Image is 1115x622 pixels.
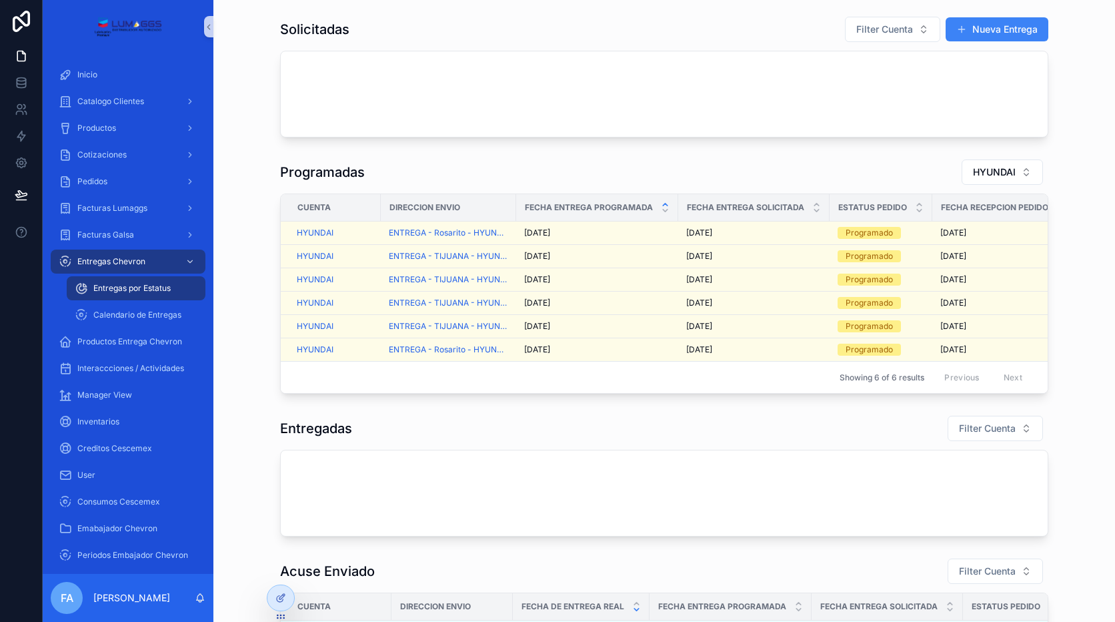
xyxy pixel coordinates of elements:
a: ENTREGA - TIJUANA - HYUNDAI [389,298,508,308]
span: Productos [77,123,116,133]
a: ENTREGA - TIJUANA - HYUNDAI [389,321,508,332]
a: [DATE] [686,228,822,238]
button: Select Button [948,416,1043,441]
span: Fecha Entrega Solicitada [687,202,804,213]
span: [DATE] [940,321,966,332]
a: [DATE] [686,344,822,355]
a: Emabajador Chevron [51,517,205,541]
span: Estatus Pedido [838,202,907,213]
a: HYUNDAI [297,344,333,355]
a: Inventarios [51,410,205,434]
a: HYUNDAI [297,228,333,238]
span: Fecha recepcion pedido [941,202,1048,213]
a: HYUNDAI [297,228,373,238]
span: Entregas por Estatus [93,283,171,294]
a: [DATE] [940,251,1066,262]
span: [DATE] [940,251,966,262]
span: Inventarios [77,416,119,427]
a: ENTREGA - TIJUANA - HYUNDAI [389,251,508,262]
a: Programado [838,320,924,332]
h1: Entregadas [280,419,352,438]
a: Entregas por Estatus [67,276,205,300]
button: Nueva Entrega [946,17,1048,41]
a: [DATE] [686,321,822,332]
span: Periodos Embajador Chevron [77,550,188,561]
div: Programado [846,227,893,239]
span: Cuenta [297,202,331,213]
a: HYUNDAI [297,298,333,308]
a: ENTREGA - TIJUANA - HYUNDAI [389,274,508,285]
span: Facturas Lumaggs [77,203,147,214]
span: [DATE] [524,251,550,262]
a: Calendario de Entregas [67,303,205,327]
span: Fecha Entrega Programada [658,601,786,612]
a: Programado [838,250,924,262]
span: Emabajador Chevron [77,523,157,534]
a: [DATE] [524,344,670,355]
a: HYUNDAI [297,344,373,355]
span: [DATE] [524,321,550,332]
a: [DATE] [940,298,1066,308]
h1: Solicitadas [280,20,349,39]
a: [DATE] [940,274,1066,285]
a: HYUNDAI [297,251,333,262]
a: HYUNDAI [297,321,333,332]
a: Facturas Lumaggs [51,196,205,220]
span: Filter Cuenta [959,422,1016,435]
h1: Programadas [280,163,365,182]
div: Programado [846,297,893,309]
span: [DATE] [524,274,550,285]
a: Pedidos [51,170,205,194]
img: App logo [94,16,161,37]
span: Cuenta [297,601,331,612]
span: [DATE] [686,228,712,238]
a: Entregas Chevron [51,250,205,274]
a: [DATE] [686,251,822,262]
a: [DATE] [940,321,1066,332]
span: [DATE] [524,298,550,308]
a: [DATE] [524,298,670,308]
a: [DATE] [686,298,822,308]
button: Select Button [948,559,1043,584]
span: HYUNDAI [297,274,333,285]
a: ENTREGA - Rosarito - HYUNDAI [389,228,508,238]
a: Consumos Cescemex [51,490,205,514]
span: Interaccciones / Actividades [77,363,184,374]
span: Direccion Envio [389,202,460,213]
a: [DATE] [524,321,670,332]
a: HYUNDAI [297,274,373,285]
a: Manager View [51,383,205,407]
a: [DATE] [686,274,822,285]
span: Filter Cuenta [856,23,913,36]
a: Productos [51,116,205,140]
a: HYUNDAI [297,321,373,332]
a: ENTREGA - Rosarito - HYUNDAI [389,344,508,355]
a: Inicio [51,63,205,87]
span: [DATE] [686,298,712,308]
span: Creditos Cescemex [77,443,152,454]
span: [DATE] [524,228,550,238]
a: [DATE] [940,344,1066,355]
span: Manager View [77,390,132,400]
span: [DATE] [686,344,712,355]
span: Fecha de Entrega Real [521,601,624,612]
a: Programado [838,274,924,286]
span: Showing 6 of 6 results [840,372,924,383]
div: Programado [846,250,893,262]
a: [DATE] [940,228,1066,238]
a: [DATE] [524,251,670,262]
span: Estatus Pedido [972,601,1040,612]
div: Programado [846,274,893,286]
div: Programado [846,344,893,356]
div: scrollable content [43,53,213,574]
